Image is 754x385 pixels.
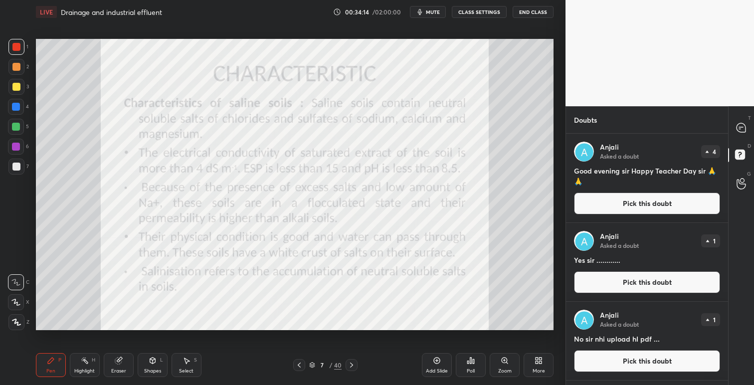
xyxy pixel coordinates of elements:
div: P [58,358,61,363]
p: Asked a doubt [600,241,639,249]
div: Poll [467,369,475,374]
p: 4 [713,149,716,155]
div: More [533,369,545,374]
div: 6 [8,139,29,155]
div: L [160,358,163,363]
img: a6e5171327a049c58f15292e696f5022.jpg [574,310,594,330]
div: 7 [317,362,327,368]
button: Pick this doubt [574,350,720,372]
p: Anjali [600,143,619,151]
div: 7 [8,159,29,175]
h4: Yes sir ............ [574,255,720,265]
div: C [8,274,29,290]
div: / [329,362,332,368]
span: mute [426,8,440,15]
div: 3 [8,79,29,95]
img: a6e5171327a049c58f15292e696f5022.jpg [574,231,594,251]
div: Select [179,369,193,374]
p: Doubts [566,107,605,133]
p: 1 [713,238,716,244]
p: Anjali [600,311,619,319]
div: Eraser [111,369,126,374]
div: Shapes [144,369,161,374]
p: Asked a doubt [600,152,639,160]
div: Zoom [498,369,512,374]
button: CLASS SETTINGS [452,6,507,18]
div: 2 [8,59,29,75]
div: Add Slide [426,369,448,374]
p: Asked a doubt [600,320,639,328]
button: mute [410,6,446,18]
button: End Class [513,6,554,18]
h4: Drainage and industrial effluent [61,7,162,17]
div: H [92,358,95,363]
p: G [747,170,751,178]
div: Highlight [74,369,95,374]
div: LIVE [36,6,57,18]
p: D [748,142,751,150]
div: Z [8,314,29,330]
div: X [8,294,29,310]
div: 1 [8,39,28,55]
div: S [194,358,197,363]
div: 5 [8,119,29,135]
p: T [748,114,751,122]
div: 40 [334,361,342,370]
h4: No sir nhi upload hI pdf ... [574,334,720,344]
p: 1 [713,317,716,323]
p: Anjali [600,232,619,240]
img: a6e5171327a049c58f15292e696f5022.jpg [574,142,594,162]
div: grid [566,134,728,385]
div: 4 [8,99,29,115]
button: Pick this doubt [574,271,720,293]
button: Pick this doubt [574,192,720,214]
div: Pen [46,369,55,374]
h4: Good evening sir Happy Teacher Day sir 🙏🙏 [574,166,720,187]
